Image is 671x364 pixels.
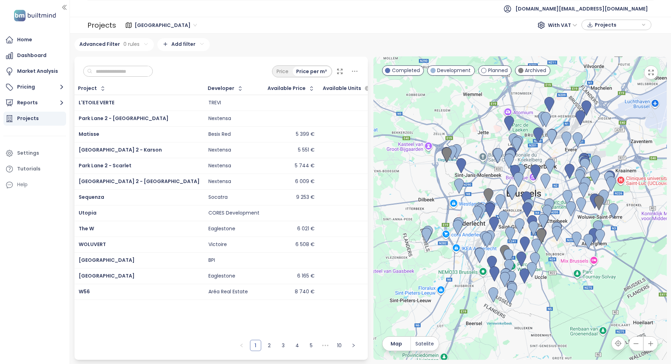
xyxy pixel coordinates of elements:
[3,178,66,192] div: Help
[79,272,135,279] a: [GEOGRAPHIC_DATA]
[208,86,235,91] div: Developer
[293,66,331,76] div: Price per m²
[437,66,471,74] span: Development
[79,99,114,106] a: L'ETOILE VERTE
[208,210,259,216] div: CORES Development
[392,66,420,74] span: Completed
[411,337,439,351] button: Satelite
[79,178,200,185] a: [GEOGRAPHIC_DATA] 2 - [GEOGRAPHIC_DATA]
[17,67,58,76] div: Market Analysis
[295,241,315,248] div: 6 508 €
[135,20,197,30] span: Berlin
[17,114,39,123] div: Projects
[208,226,235,232] div: Eaglestone
[273,66,293,76] div: Price
[79,131,99,138] a: Matisse
[79,241,106,248] a: WOLUVERT
[124,40,140,48] span: 0 rules
[416,340,434,348] span: Satelite
[297,273,315,279] div: 6 165 €
[17,51,47,60] div: Dashboard
[295,163,315,169] div: 5 744 €
[79,162,131,169] a: Park Lane 2 - Scarlet
[296,131,315,138] div: 5 399 €
[17,180,28,189] div: Help
[348,340,359,351] li: Next Page
[3,33,66,47] a: Home
[585,20,648,30] div: button
[264,340,275,351] li: 2
[240,343,244,348] span: left
[323,84,372,93] div: Available Units
[208,273,235,279] div: Eaglestone
[208,131,231,138] div: Besix Red
[295,178,315,185] div: 6 009 €
[306,340,317,351] a: 5
[79,288,90,295] a: W56
[320,340,331,351] li: Next 5 Pages
[3,96,66,110] button: Reports
[79,257,135,264] a: [GEOGRAPHIC_DATA]
[17,149,39,157] div: Settings
[351,343,356,348] span: right
[208,178,231,185] div: Nextensa
[17,164,41,173] div: Tutorials
[236,340,247,351] button: left
[208,100,221,106] div: TREVI
[208,289,248,295] div: Aréa Real Estate
[348,340,359,351] button: right
[79,194,104,201] a: Sequenza
[391,340,402,348] span: Map
[268,86,306,91] div: Available Price
[595,20,640,30] span: Projects
[488,66,508,74] span: Planned
[79,225,94,232] a: The W
[292,340,303,351] li: 4
[306,340,317,351] li: 5
[3,64,66,78] a: Market Analysis
[278,340,289,351] li: 3
[79,209,97,216] a: Utopia
[208,241,227,248] div: Victoire
[296,194,315,201] div: 9 253 €
[3,112,66,126] a: Projects
[79,146,162,153] span: [GEOGRAPHIC_DATA] 2 - Karson
[250,340,261,351] a: 1
[3,146,66,160] a: Settings
[548,20,577,30] span: With VAT
[74,38,154,51] div: Advanced Filter
[157,38,210,51] div: Add filter
[208,147,231,153] div: Nextensa
[334,340,345,351] a: 10
[525,66,547,74] span: Archived
[3,49,66,63] a: Dashboard
[383,337,411,351] button: Map
[208,163,231,169] div: Nextensa
[3,162,66,176] a: Tutorials
[250,340,261,351] li: 1
[298,147,315,153] div: 5 551 €
[78,86,97,91] div: Project
[208,194,228,201] div: Socatra
[292,340,303,351] a: 4
[515,0,648,17] span: [DOMAIN_NAME][EMAIL_ADDRESS][DOMAIN_NAME]
[295,289,315,295] div: 8 740 €
[79,115,169,122] a: Park Lane 2 - [GEOGRAPHIC_DATA]
[334,340,345,351] li: 10
[278,340,289,351] a: 3
[320,340,331,351] span: •••
[236,340,247,351] li: Previous Page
